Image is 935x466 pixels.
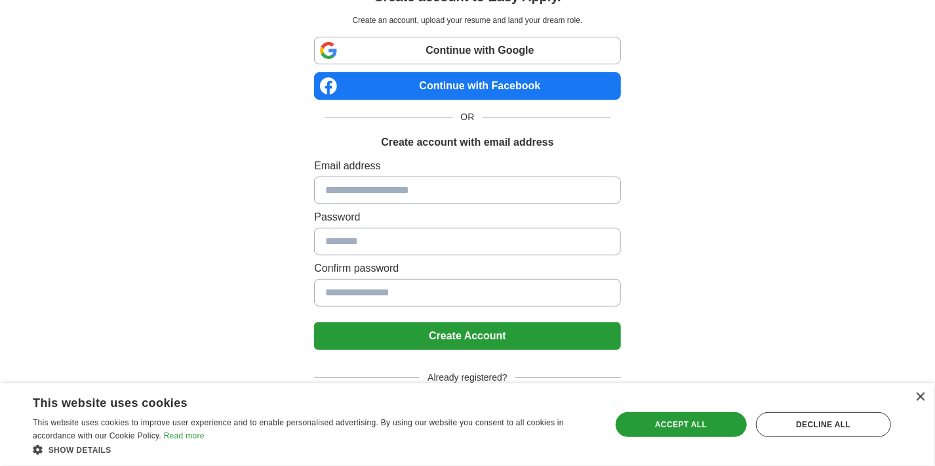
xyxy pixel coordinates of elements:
[616,412,747,437] div: Accept all
[314,158,620,174] label: Email address
[314,209,620,225] label: Password
[314,322,620,350] button: Create Account
[381,135,553,150] h1: Create account with email address
[33,391,561,411] div: This website uses cookies
[33,418,564,440] span: This website uses cookies to improve user experience and to enable personalised advertising. By u...
[33,443,593,456] div: Show details
[314,37,620,64] a: Continue with Google
[314,72,620,100] a: Continue with Facebook
[453,110,483,124] span: OR
[164,431,205,440] a: Read more, opens a new window
[49,446,111,455] span: Show details
[420,371,515,385] span: Already registered?
[915,392,925,402] div: Close
[317,14,618,26] p: Create an account, upload your resume and land your dream role.
[756,412,891,437] div: Decline all
[314,261,620,276] label: Confirm password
